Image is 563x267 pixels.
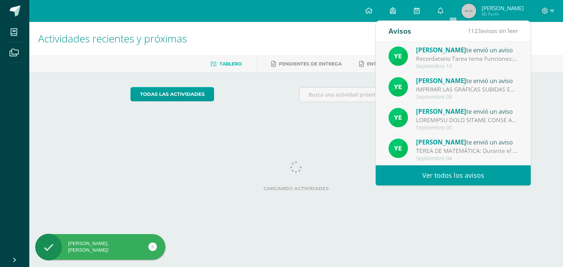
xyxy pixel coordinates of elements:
[279,61,342,67] span: Pendientes de entrega
[416,125,518,131] div: Septiembre 05
[416,45,518,54] div: te envió un aviso
[389,139,408,158] img: fd93c6619258ae32e8e829e8701697bb.png
[38,31,187,45] span: Actividades recientes y próximas
[416,76,466,85] span: [PERSON_NAME]
[210,58,242,70] a: Tablero
[416,137,518,147] div: te envió un aviso
[416,54,518,63] div: Recordatorio Tarea tema Funciones: Estimados padres de familia y chicos hago el recordatorio para...
[416,138,466,146] span: [PERSON_NAME]
[389,77,408,97] img: fd93c6619258ae32e8e829e8701697bb.png
[271,58,342,70] a: Pendientes de entrega
[130,87,214,101] a: todas las Actividades
[389,46,408,66] img: fd93c6619258ae32e8e829e8701697bb.png
[461,4,476,18] img: 45x45
[416,94,518,100] div: Septiembre 08
[482,11,524,17] span: Mi Perfil
[482,4,524,12] span: [PERSON_NAME]
[416,116,518,124] div: CONTENIDO PARA EXAMEN FINAL IV UNIDAD MATEMÁTICA: Esta información está puesta en Teams de cada s...
[130,186,462,191] label: Cargando actividades
[416,63,518,69] div: Septiembre 10
[416,155,518,162] div: Septiembre 04
[416,85,518,94] div: IMPRIMIR LAS GRÁFICAS SUBIDAS EN TEAMS: Por favor imprimir la imagen con las 4 gráficas que están...
[367,61,400,67] span: Entregadas
[416,76,518,85] div: te envió un aviso
[416,147,518,155] div: TEREA DE MATEMÁTICA: Durante el período se dictaron 4 problemas para poner en práctica los método...
[35,240,165,253] div: [PERSON_NAME], [PERSON_NAME]!
[389,21,411,41] div: Avisos
[416,107,466,116] span: [PERSON_NAME]
[468,27,518,35] span: avisos sin leer
[359,58,400,70] a: Entregadas
[389,108,408,127] img: fd93c6619258ae32e8e829e8701697bb.png
[468,27,481,35] span: 1123
[220,61,242,67] span: Tablero
[299,87,462,102] input: Busca una actividad próxima aquí...
[376,165,531,185] a: Ver todos los avisos
[416,106,518,116] div: te envió un aviso
[416,46,466,54] span: [PERSON_NAME]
